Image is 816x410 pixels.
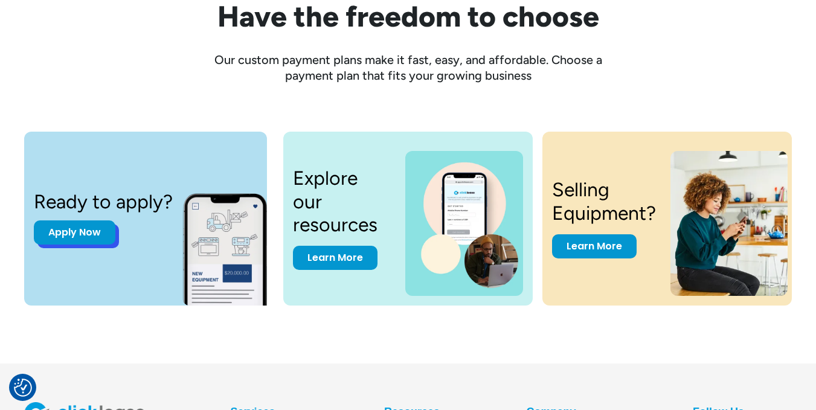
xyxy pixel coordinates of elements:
[197,52,620,83] div: Our custom payment plans make it fast, easy, and affordable. Choose a payment plan that fits your...
[293,167,391,236] h3: Explore our resources
[552,178,656,225] h3: Selling Equipment?
[14,379,32,397] img: Revisit consent button
[34,220,115,245] a: Apply Now
[405,151,523,296] img: a photo of a man on a laptop and a cell phone
[34,190,173,213] h3: Ready to apply?
[552,234,637,258] a: Learn More
[14,379,32,397] button: Consent Preferences
[24,1,792,33] h2: Have the freedom to choose
[293,246,377,270] a: Learn More
[670,151,788,296] img: a woman sitting on a stool looking at her cell phone
[182,180,289,306] img: New equipment quote on the screen of a smart phone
